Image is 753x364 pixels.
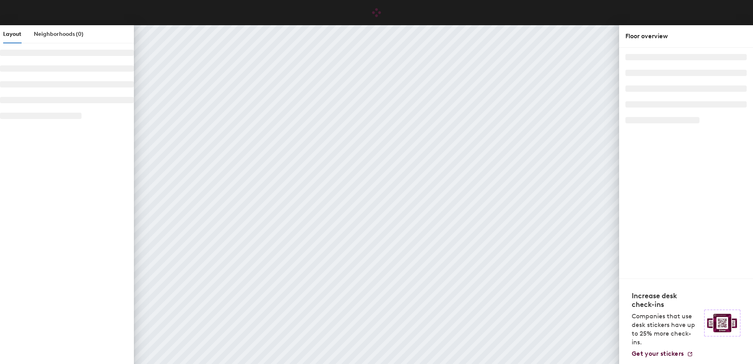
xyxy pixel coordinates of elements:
[632,350,684,357] span: Get your stickers
[625,32,747,41] div: Floor overview
[34,31,83,37] span: Neighborhoods (0)
[632,292,699,309] h4: Increase desk check-ins
[632,312,699,347] p: Companies that use desk stickers have up to 25% more check-ins.
[632,350,693,358] a: Get your stickers
[704,310,740,336] img: Sticker logo
[3,31,21,37] span: Layout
